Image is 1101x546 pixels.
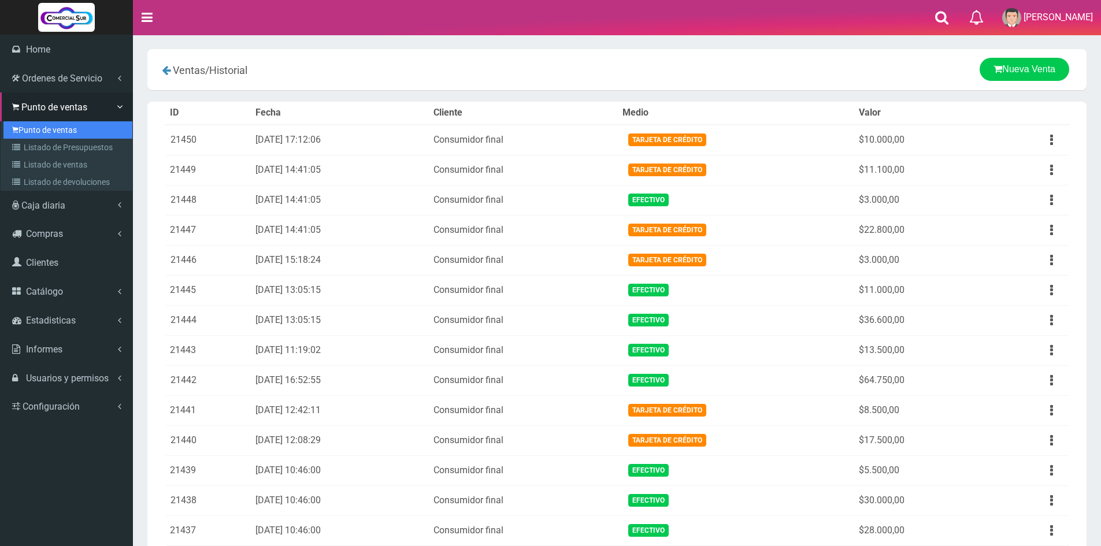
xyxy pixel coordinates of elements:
span: Compras [26,228,63,239]
td: $11.000,00 [854,275,985,305]
td: 21443 [165,335,251,365]
td: 21448 [165,185,251,215]
a: Listado de ventas [3,156,132,173]
span: Ordenes de Servicio [22,73,102,84]
span: Efectivo [628,494,669,506]
td: $36.600,00 [854,305,985,335]
td: $5.500,00 [854,455,985,485]
span: Informes [26,344,62,355]
td: $8.500,00 [854,395,985,425]
td: Consumidor final [429,305,618,335]
td: $64.750,00 [854,365,985,395]
td: $28.000,00 [854,515,985,545]
span: Efectivo [628,374,669,386]
span: Estadisticas [26,315,76,326]
td: [DATE] 16:52:55 [251,365,429,395]
td: $3.000,00 [854,245,985,275]
td: 21442 [165,365,251,395]
td: $11.100,00 [854,155,985,185]
td: [DATE] 10:46:00 [251,485,429,515]
span: Tarjeta de Crédito [628,164,706,176]
span: Efectivo [628,284,669,296]
div: / [156,58,464,81]
span: Ventas [173,64,205,76]
span: Efectivo [628,524,669,536]
td: Consumidor final [429,515,618,545]
th: ID [165,102,251,125]
td: 21437 [165,515,251,545]
span: Efectivo [628,344,669,356]
td: Consumidor final [429,335,618,365]
span: Historial [209,64,247,76]
td: 21450 [165,125,251,155]
td: [DATE] 14:41:05 [251,185,429,215]
td: 21439 [165,455,251,485]
span: Tarjeta de Crédito [628,254,706,266]
span: Tarjeta de Crédito [628,404,706,416]
span: Catálogo [26,286,63,297]
span: Tarjeta de Crédito [628,434,706,446]
td: Consumidor final [429,125,618,155]
td: [DATE] 17:12:06 [251,125,429,155]
a: Nueva Venta [980,58,1069,81]
td: $3.000,00 [854,185,985,215]
img: User Image [1002,8,1021,27]
td: Consumidor final [429,185,618,215]
a: Punto de ventas [3,121,132,139]
a: Listado de devoluciones [3,173,132,191]
td: $10.000,00 [854,125,985,155]
span: Usuarios y permisos [26,373,109,384]
td: [DATE] 10:46:00 [251,455,429,485]
th: Cliente [429,102,618,125]
span: Punto de ventas [21,102,87,113]
a: Listado de Presupuestos [3,139,132,156]
td: Consumidor final [429,365,618,395]
td: $22.800,00 [854,215,985,245]
th: Medio [618,102,854,125]
td: Consumidor final [429,155,618,185]
td: Consumidor final [429,425,618,455]
span: Efectivo [628,464,669,476]
td: 21446 [165,245,251,275]
td: 21445 [165,275,251,305]
td: 21440 [165,425,251,455]
td: [DATE] 13:05:15 [251,305,429,335]
span: Tarjeta de Crédito [628,224,706,236]
td: [DATE] 15:18:24 [251,245,429,275]
span: Caja diaria [21,200,65,211]
td: 21438 [165,485,251,515]
td: [DATE] 11:19:02 [251,335,429,365]
td: Consumidor final [429,485,618,515]
td: [DATE] 12:08:29 [251,425,429,455]
span: Home [26,44,50,55]
th: Valor [854,102,985,125]
td: $17.500,00 [854,425,985,455]
span: Clientes [26,257,58,268]
td: [DATE] 13:05:15 [251,275,429,305]
td: 21441 [165,395,251,425]
td: Consumidor final [429,395,618,425]
td: Consumidor final [429,455,618,485]
td: $13.500,00 [854,335,985,365]
td: [DATE] 14:41:05 [251,155,429,185]
span: Configuración [23,401,80,412]
td: [DATE] 10:46:00 [251,515,429,545]
td: 21449 [165,155,251,185]
td: Consumidor final [429,245,618,275]
td: Consumidor final [429,275,618,305]
th: Fecha [251,102,429,125]
td: [DATE] 12:42:11 [251,395,429,425]
td: 21444 [165,305,251,335]
td: $30.000,00 [854,485,985,515]
td: [DATE] 14:41:05 [251,215,429,245]
span: [PERSON_NAME] [1024,12,1093,23]
span: Efectivo [628,194,669,206]
span: Tarjeta de Crédito [628,133,706,146]
img: Logo grande [38,3,95,32]
td: 21447 [165,215,251,245]
span: Efectivo [628,314,669,326]
td: Consumidor final [429,215,618,245]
